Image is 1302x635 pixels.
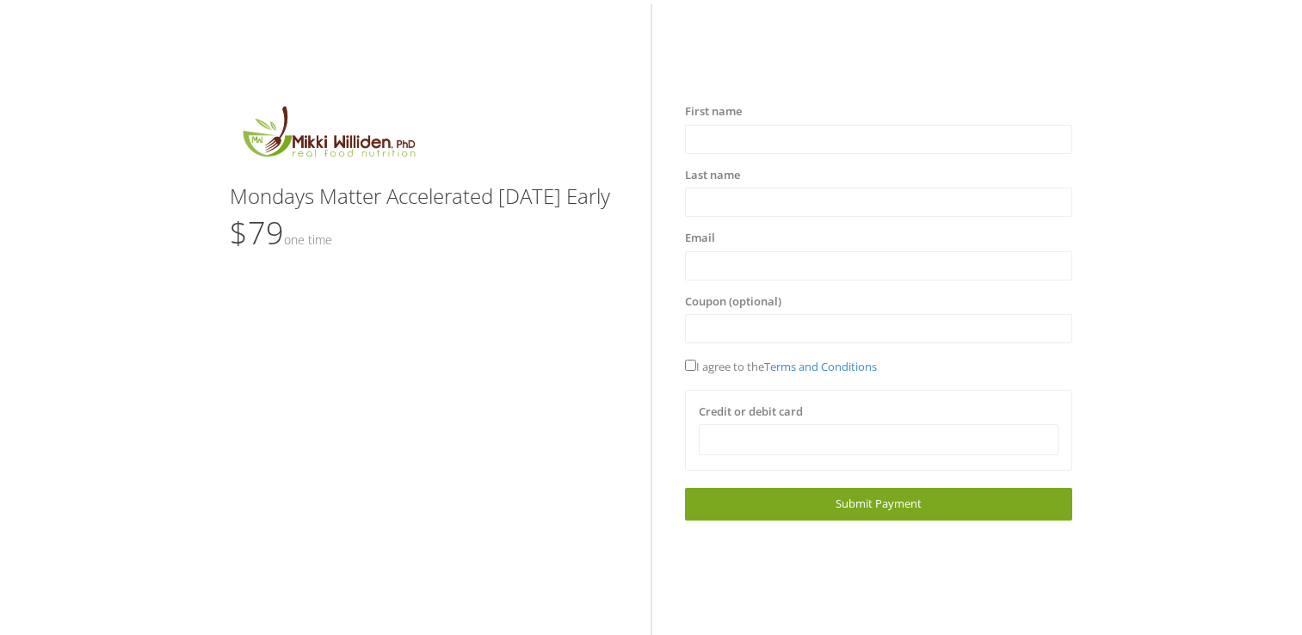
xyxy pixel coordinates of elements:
[284,231,332,248] small: One time
[685,293,781,311] label: Coupon (optional)
[685,359,877,374] span: I agree to the
[699,404,803,421] label: Credit or debit card
[836,496,922,511] span: Submit Payment
[685,230,715,247] label: Email
[764,359,877,374] a: Terms and Conditions
[230,103,426,168] img: MikkiLogoMain.png
[685,167,740,184] label: Last name
[230,185,616,207] h3: Mondays Matter Accelerated [DATE] Early
[710,433,1046,447] iframe: Secure card payment input frame
[230,212,332,254] span: $79
[685,103,742,120] label: First name
[685,488,1071,520] a: Submit Payment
